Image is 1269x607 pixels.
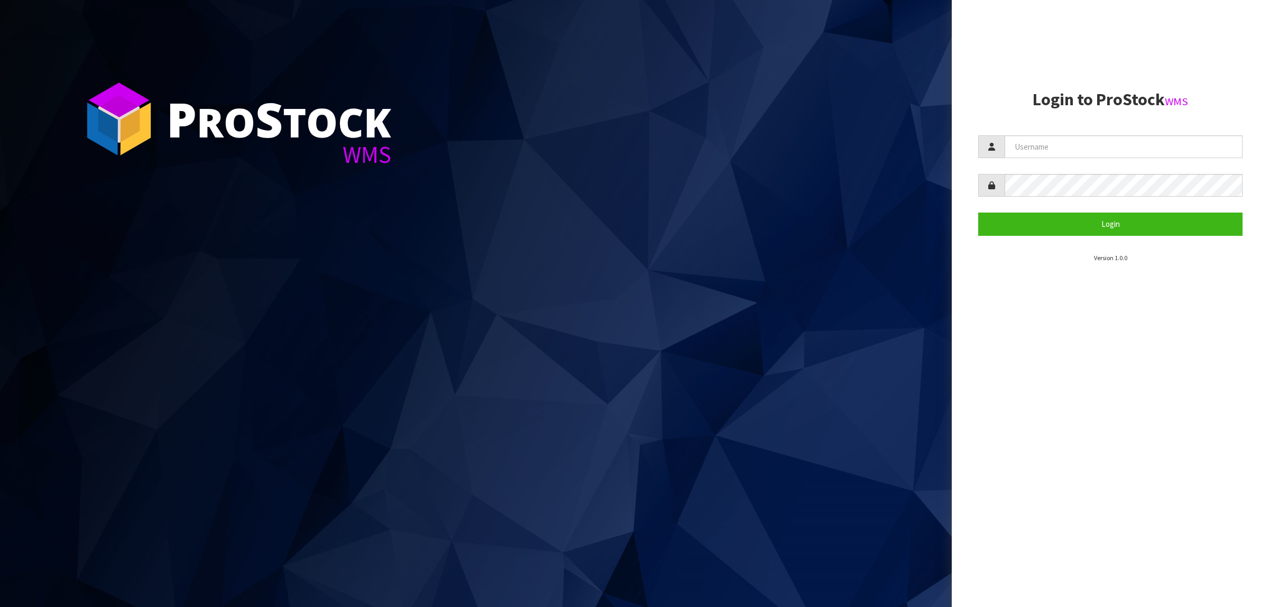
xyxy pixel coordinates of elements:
[167,87,197,151] span: P
[167,143,391,167] div: WMS
[1094,254,1127,262] small: Version 1.0.0
[255,87,283,151] span: S
[978,213,1243,235] button: Login
[1005,135,1243,158] input: Username
[978,90,1243,109] h2: Login to ProStock
[1165,95,1188,108] small: WMS
[167,95,391,143] div: ro tock
[79,79,159,159] img: ProStock Cube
